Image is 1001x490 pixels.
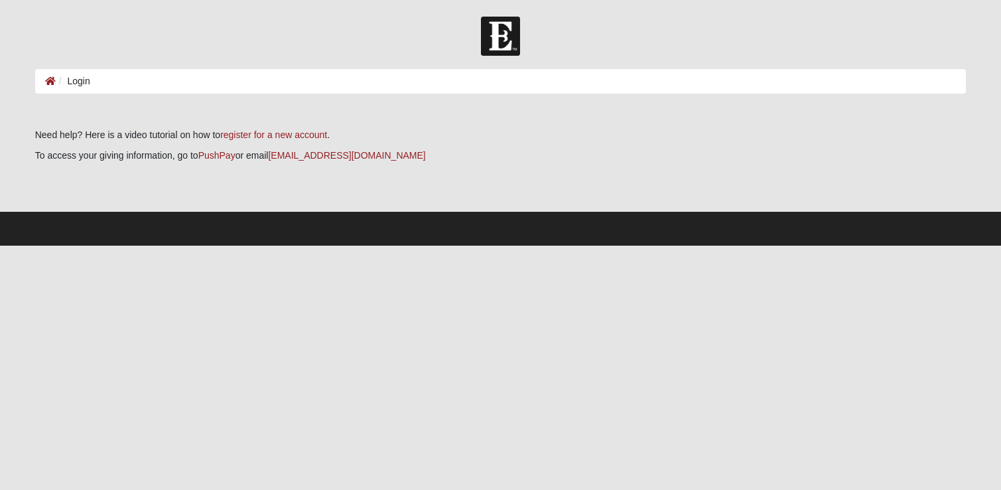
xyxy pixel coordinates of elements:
[198,150,235,161] a: PushPay
[220,129,327,140] a: register for a new account
[481,17,520,56] img: Church of Eleven22 Logo
[56,74,90,88] li: Login
[268,150,425,161] a: [EMAIL_ADDRESS][DOMAIN_NAME]
[35,128,967,142] p: Need help? Here is a video tutorial on how to .
[35,149,967,163] p: To access your giving information, go to or email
